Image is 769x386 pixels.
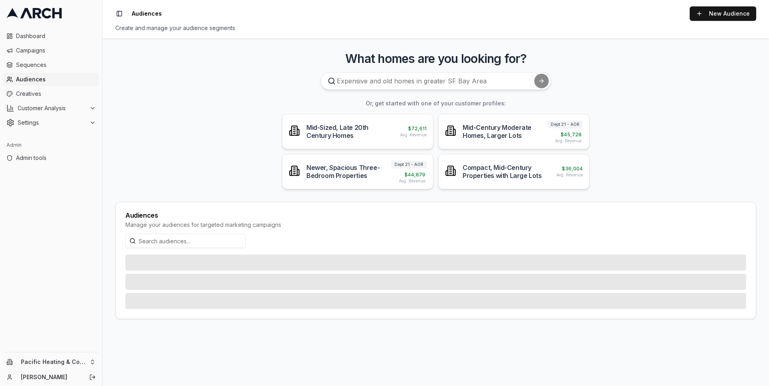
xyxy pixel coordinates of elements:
div: Compact, Mid-Century Properties with Large Lots [463,164,550,180]
a: Audiences [3,73,99,86]
span: Audiences [132,10,162,18]
span: $ 36,004 [562,166,583,172]
a: Dashboard [3,30,99,42]
input: Search audiences... [125,234,246,248]
span: $ 45,728 [561,131,582,138]
a: Campaigns [3,44,99,57]
a: Creatives [3,87,99,100]
div: Create and manage your audience segments [115,24,756,32]
span: Avg. Revenue [399,178,425,184]
button: Settings [3,116,99,129]
span: Avg. Revenue [400,132,427,138]
div: Manage your audiences for targeted marketing campaigns [125,221,746,229]
span: Settings [18,119,86,127]
span: Audiences [16,75,96,83]
span: Customer Analysis [18,104,86,112]
button: Log out [87,372,98,383]
div: Newer, Spacious Three-Bedroom Properties [306,164,391,180]
span: Dept 21 - AOR [391,161,427,168]
span: $ 72,611 [408,125,427,132]
span: Avg. Revenue [556,172,583,178]
div: Mid-Sized, Late 20th Century Homes [306,123,394,139]
div: Audiences [125,212,746,218]
button: Customer Analysis [3,102,99,115]
div: Admin [3,139,99,152]
span: Creatives [16,90,96,98]
a: New Audience [690,6,756,21]
span: Avg. Revenue [555,138,582,144]
div: Mid-Century Moderate Homes, Larger Lots [463,123,548,139]
span: Sequences [16,61,96,69]
span: Dashboard [16,32,96,40]
input: Expensive and old homes in greater SF Bay Area [320,72,551,90]
span: Campaigns [16,46,96,55]
span: Admin tools [16,154,96,162]
a: [PERSON_NAME] [21,373,81,381]
span: $ 44,879 [405,172,425,178]
nav: breadcrumb [132,10,162,18]
button: Pacific Heating & Cooling [3,356,99,368]
h3: What homes are you looking for? [115,51,756,66]
h3: Or, get started with one of your customer profiles: [115,99,756,107]
span: Dept 21 - AOR [548,121,583,128]
a: Sequences [3,59,99,71]
a: Admin tools [3,152,99,164]
span: Pacific Heating & Cooling [21,358,86,366]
